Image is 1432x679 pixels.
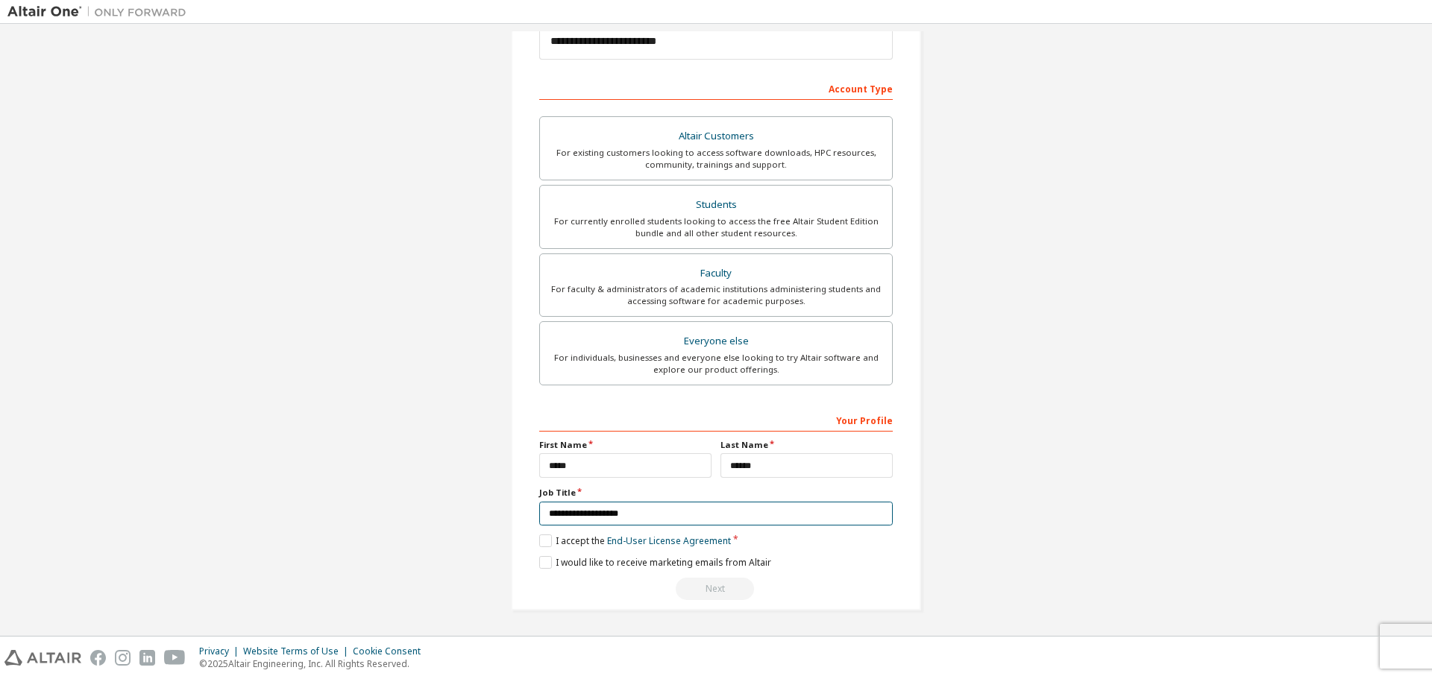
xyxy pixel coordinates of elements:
div: Read and acccept EULA to continue [539,578,893,600]
img: linkedin.svg [139,650,155,666]
a: End-User License Agreement [607,534,731,547]
img: facebook.svg [90,650,106,666]
div: Your Profile [539,408,893,432]
div: Website Terms of Use [243,645,353,657]
div: For faculty & administrators of academic institutions administering students and accessing softwa... [549,283,883,307]
img: youtube.svg [164,650,186,666]
div: For existing customers looking to access software downloads, HPC resources, community, trainings ... [549,147,883,171]
label: Job Title [539,487,893,499]
div: Altair Customers [549,126,883,147]
label: I would like to receive marketing emails from Altair [539,556,771,569]
div: Account Type [539,76,893,100]
div: For individuals, businesses and everyone else looking to try Altair software and explore our prod... [549,352,883,376]
div: Everyone else [549,331,883,352]
div: Privacy [199,645,243,657]
p: © 2025 Altair Engineering, Inc. All Rights Reserved. [199,657,430,670]
div: Students [549,195,883,215]
div: Cookie Consent [353,645,430,657]
img: instagram.svg [115,650,131,666]
img: Altair One [7,4,194,19]
label: Last Name [720,439,893,451]
label: I accept the [539,534,731,547]
div: Faculty [549,263,883,284]
label: First Name [539,439,712,451]
div: For currently enrolled students looking to access the free Altair Student Edition bundle and all ... [549,215,883,239]
img: altair_logo.svg [4,650,81,666]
